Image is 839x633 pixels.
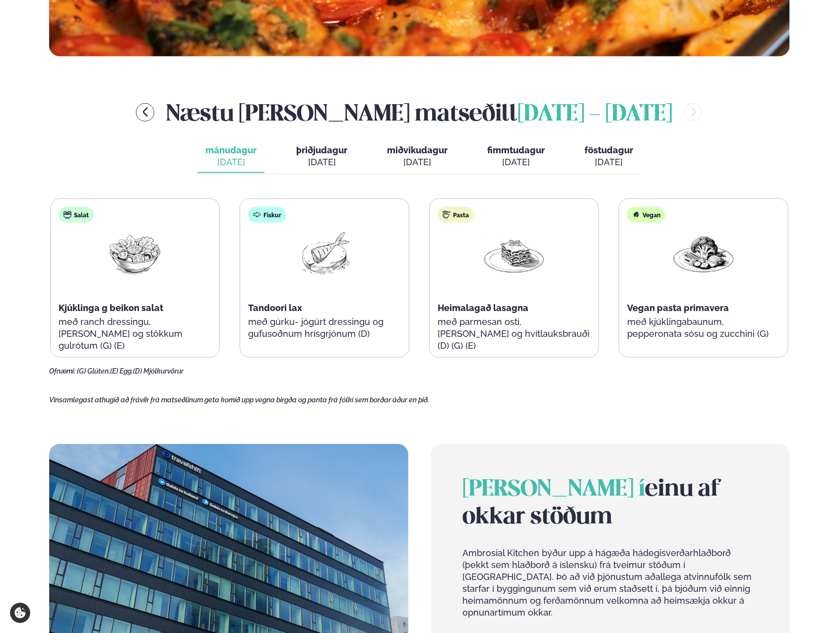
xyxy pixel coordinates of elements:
[133,367,184,375] span: (D) Mjólkurvörur
[584,145,633,155] span: föstudagur
[438,316,590,352] p: með parmesan osti, [PERSON_NAME] og hvítlauksbrauði (D) (G) (E)
[479,140,553,173] button: fimmtudagur [DATE]
[59,316,211,352] p: með ranch dressingu, [PERSON_NAME] og stökkum gulrótum (G) (E)
[64,211,71,219] img: salad.svg
[205,145,257,155] span: mánudagur
[517,104,672,126] span: [DATE] - [DATE]
[482,231,546,277] img: Lasagna.png
[77,367,110,375] span: (G) Glúten,
[627,303,729,313] span: Vegan pasta primavera
[288,140,355,173] button: þriðjudagur [DATE]
[253,211,261,219] img: fish.svg
[379,140,455,173] button: miðvikudagur [DATE]
[59,303,163,313] span: Kjúklinga g beikon salat
[296,145,347,155] span: þriðjudagur
[103,231,167,277] img: Salad.png
[627,316,780,340] p: með kjúklingabaunum, pepperonata sósu og zucchini (G)
[438,207,474,223] div: Pasta
[166,96,672,128] h2: Næstu [PERSON_NAME] matseðill
[248,316,401,340] p: með gúrku- jógúrt dressingu og gufusoðnum hrísgrjónum (D)
[387,145,448,155] span: miðvikudagur
[632,211,640,219] img: Vegan.svg
[487,145,545,155] span: fimmtudagur
[136,103,154,122] button: menu-btn-left
[684,103,703,122] button: menu-btn-right
[627,207,665,223] div: Vegan
[197,140,264,173] button: mánudagur [DATE]
[584,156,633,168] div: [DATE]
[296,156,347,168] div: [DATE]
[49,396,429,404] span: Vinsamlegast athugið að frávik frá matseðlinum geta komið upp vegna birgða og panta frá fólki sem...
[438,303,528,313] span: Heimalagað lasagna
[387,156,448,168] div: [DATE]
[462,476,758,531] h2: einu af okkar stöðum
[59,207,94,223] div: Salat
[487,156,545,168] div: [DATE]
[672,231,735,277] img: Vegan.png
[577,140,641,173] button: föstudagur [DATE]
[462,479,645,501] span: [PERSON_NAME] í
[110,367,133,375] span: (E) Egg,
[293,231,356,277] img: Fish.png
[205,156,257,168] div: [DATE]
[248,207,286,223] div: Fiskur
[49,367,75,375] span: Ofnæmi:
[462,547,758,619] p: Ambrosial Kitchen býður upp á hágæða hádegisverðarhlaðborð (þekkt sem hlaðborð á íslensku) frá tv...
[443,211,451,219] img: pasta.svg
[10,603,30,623] a: Cookie settings
[248,303,302,313] span: Tandoori lax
